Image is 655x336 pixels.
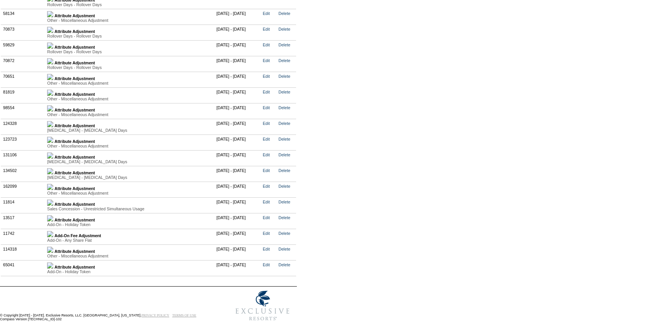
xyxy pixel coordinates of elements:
[1,134,45,150] td: 123723
[1,9,45,25] td: 58134
[47,191,212,195] div: Other - Miscellaneous Adjustment
[1,260,45,276] td: 65041
[278,231,290,236] a: Delete
[1,72,45,87] td: 70651
[215,182,261,197] td: [DATE] - [DATE]
[1,229,45,244] td: 11742
[215,72,261,87] td: [DATE] - [DATE]
[47,159,212,164] div: [MEDICAL_DATA] - [MEDICAL_DATA] Days
[1,119,45,134] td: 124328
[1,150,45,166] td: 131106
[54,13,95,18] b: Attribute Adjustment
[215,244,261,260] td: [DATE] - [DATE]
[278,215,290,220] a: Delete
[47,27,53,33] img: b_plus.gif
[278,11,290,16] a: Delete
[47,11,53,17] img: b_plus.gif
[47,43,53,49] img: b_plus.gif
[1,244,45,260] td: 114318
[141,313,169,317] a: PRIVACY POLICY
[47,222,212,227] div: Add-On - Holiday Token
[215,119,261,134] td: [DATE] - [DATE]
[47,144,212,148] div: Other - Miscellaneous Adjustment
[278,27,290,31] a: Delete
[215,87,261,103] td: [DATE] - [DATE]
[54,29,95,34] b: Attribute Adjustment
[263,58,270,63] a: Edit
[215,134,261,150] td: [DATE] - [DATE]
[278,43,290,47] a: Delete
[47,137,53,143] img: b_plus.gif
[54,202,95,207] b: Attribute Adjustment
[47,128,212,133] div: [MEDICAL_DATA] - [MEDICAL_DATA] Days
[278,74,290,79] a: Delete
[54,92,95,97] b: Attribute Adjustment
[278,121,290,126] a: Delete
[47,200,53,206] img: b_plus.gif
[54,233,101,238] b: Add-On Fee Adjustment
[1,103,45,119] td: 98554
[263,74,270,79] a: Edit
[47,215,53,221] img: b_plus.gif
[172,313,196,317] a: TERMS OF USE
[215,103,261,119] td: [DATE] - [DATE]
[47,262,53,269] img: b_plus.gif
[278,58,290,63] a: Delete
[215,229,261,244] td: [DATE] - [DATE]
[47,269,212,274] div: Add-On - Holiday Token
[54,218,95,222] b: Attribute Adjustment
[263,262,270,267] a: Edit
[278,247,290,251] a: Delete
[278,137,290,141] a: Delete
[54,123,95,128] b: Attribute Adjustment
[215,197,261,213] td: [DATE] - [DATE]
[1,182,45,197] td: 162099
[47,74,53,80] img: b_plus.gif
[263,152,270,157] a: Edit
[263,215,270,220] a: Edit
[263,168,270,173] a: Edit
[47,65,212,70] div: Rollover Days - Rollover Days
[263,27,270,31] a: Edit
[47,168,53,174] img: b_plus.gif
[278,152,290,157] a: Delete
[54,108,95,112] b: Attribute Adjustment
[228,287,297,325] img: Exclusive Resorts
[263,247,270,251] a: Edit
[47,58,53,64] img: b_plus.gif
[215,25,261,40] td: [DATE] - [DATE]
[47,184,53,190] img: b_plus.gif
[263,200,270,204] a: Edit
[47,121,53,127] img: b_plus.gif
[1,40,45,56] td: 59829
[47,81,212,85] div: Other - Miscellaneous Adjustment
[47,152,53,159] img: b_plus.gif
[54,249,95,254] b: Attribute Adjustment
[278,200,290,204] a: Delete
[263,105,270,110] a: Edit
[1,56,45,72] td: 70872
[47,247,53,253] img: b_plus.gif
[47,238,212,243] div: Add-On - Any Share Flat
[215,56,261,72] td: [DATE] - [DATE]
[47,207,212,211] div: Sales Concession - Unrestricted Simultaneous Usage
[215,9,261,25] td: [DATE] - [DATE]
[54,45,95,49] b: Attribute Adjustment
[47,34,212,38] div: Rollover Days - Rollover Days
[47,175,212,180] div: [MEDICAL_DATA] - [MEDICAL_DATA] Days
[1,87,45,103] td: 81819
[47,18,212,23] div: Other - Miscellaneous Adjustment
[263,184,270,188] a: Edit
[215,260,261,276] td: [DATE] - [DATE]
[47,90,53,96] img: b_plus.gif
[263,121,270,126] a: Edit
[47,105,53,111] img: b_plus.gif
[278,168,290,173] a: Delete
[215,213,261,229] td: [DATE] - [DATE]
[1,197,45,213] td: 11814
[278,105,290,110] a: Delete
[54,186,95,191] b: Attribute Adjustment
[263,137,270,141] a: Edit
[263,231,270,236] a: Edit
[278,262,290,267] a: Delete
